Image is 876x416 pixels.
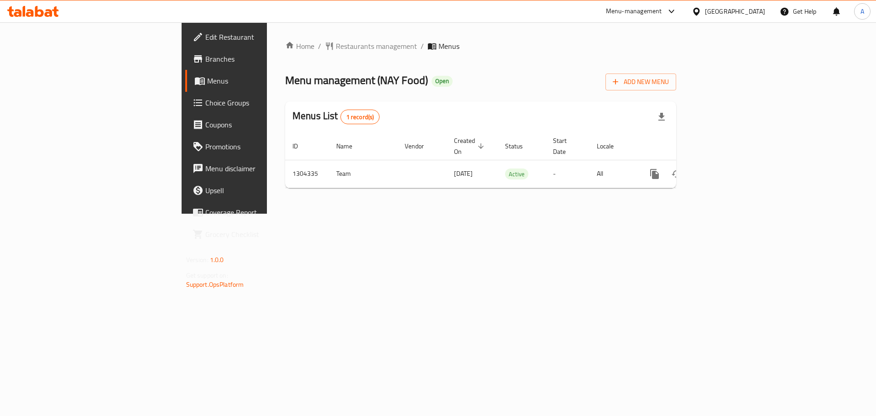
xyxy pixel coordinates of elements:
[340,110,380,124] div: Total records count
[329,160,397,188] td: Team
[438,41,459,52] span: Menus
[860,6,864,16] span: A
[325,41,417,52] a: Restaurants management
[210,254,224,266] span: 1.0.0
[205,185,321,196] span: Upsell
[185,136,328,158] a: Promotions
[205,141,321,152] span: Promotions
[597,141,626,152] span: Locale
[636,132,739,160] th: Actions
[606,6,662,17] div: Menu-management
[205,229,321,240] span: Grocery Checklist
[421,41,424,52] li: /
[336,141,364,152] span: Name
[185,158,328,179] a: Menu disclaimer
[666,163,688,185] button: Change Status
[205,53,321,64] span: Branches
[505,169,528,179] div: Active
[186,254,209,266] span: Version:
[613,76,669,88] span: Add New Menu
[185,114,328,136] a: Coupons
[454,168,473,179] span: [DATE]
[186,269,228,281] span: Get support on:
[341,113,380,121] span: 1 record(s)
[553,135,579,157] span: Start Date
[292,141,310,152] span: ID
[292,109,380,124] h2: Menus List
[205,207,321,218] span: Coverage Report
[207,75,321,86] span: Menus
[505,169,528,179] span: Active
[185,48,328,70] a: Branches
[546,160,589,188] td: -
[705,6,765,16] div: [GEOGRAPHIC_DATA]
[605,74,676,90] button: Add New Menu
[205,97,321,108] span: Choice Groups
[651,106,673,128] div: Export file
[432,76,453,87] div: Open
[336,41,417,52] span: Restaurants management
[185,179,328,201] a: Upsell
[454,135,487,157] span: Created On
[589,160,636,188] td: All
[185,92,328,114] a: Choice Groups
[505,141,535,152] span: Status
[185,223,328,245] a: Grocery Checklist
[186,279,244,290] a: Support.OpsPlatform
[185,26,328,48] a: Edit Restaurant
[285,41,676,52] nav: breadcrumb
[185,70,328,92] a: Menus
[185,201,328,223] a: Coverage Report
[285,132,739,188] table: enhanced table
[285,70,428,90] span: Menu management ( NAY Food )
[432,77,453,85] span: Open
[644,163,666,185] button: more
[205,163,321,174] span: Menu disclaimer
[205,32,321,42] span: Edit Restaurant
[205,119,321,130] span: Coupons
[405,141,436,152] span: Vendor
